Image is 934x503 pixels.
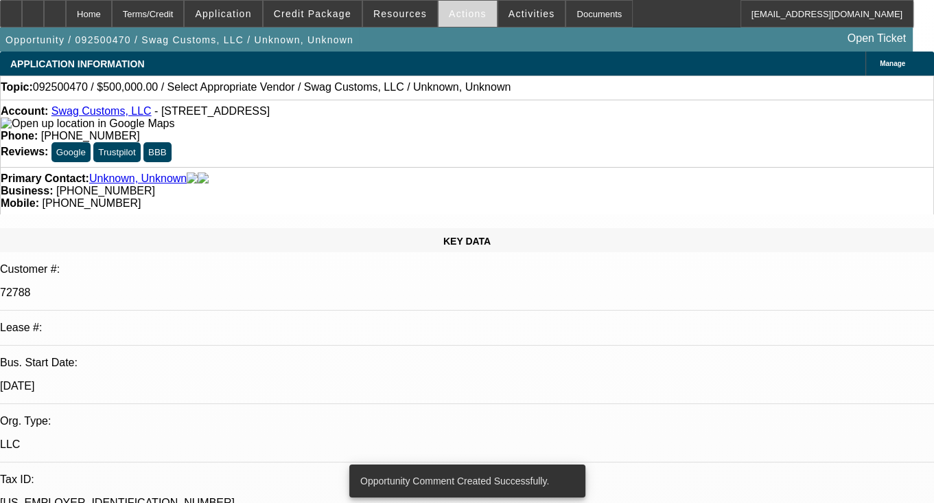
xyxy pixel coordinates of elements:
[51,105,152,117] a: Swag Customs, LLC
[154,105,270,117] span: - [STREET_ADDRESS]
[1,172,89,185] strong: Primary Contact:
[10,58,144,69] span: APPLICATION INFORMATION
[509,8,555,19] span: Activities
[198,172,209,185] img: linkedin-icon.png
[33,81,511,93] span: 092500470 / $500,000.00 / Select Appropriate Vendor / Swag Customs, LLC / Unknown, Unknown
[41,130,140,142] span: [PHONE_NUMBER]
[842,27,911,50] a: Open Ticket
[56,185,155,197] span: [PHONE_NUMBER]
[42,197,141,209] span: [PHONE_NUMBER]
[439,1,497,27] button: Actions
[373,8,427,19] span: Resources
[185,1,261,27] button: Application
[498,1,565,27] button: Activities
[143,142,172,162] button: BBB
[264,1,362,27] button: Credit Package
[1,197,39,209] strong: Mobile:
[1,185,53,197] strong: Business:
[274,8,351,19] span: Credit Package
[187,172,198,185] img: facebook-icon.png
[880,60,905,67] span: Manage
[443,236,491,247] span: KEY DATA
[51,142,91,162] button: Google
[1,118,174,130] img: Open up location in Google Maps
[89,172,187,185] a: Unknown, Unknown
[449,8,487,19] span: Actions
[1,130,38,142] strong: Phone:
[93,142,140,162] button: Trustpilot
[1,105,48,117] strong: Account:
[1,146,48,157] strong: Reviews:
[349,465,580,498] div: Opportunity Comment Created Successfully.
[363,1,437,27] button: Resources
[5,34,353,45] span: Opportunity / 092500470 / Swag Customs, LLC / Unknown, Unknown
[1,81,33,93] strong: Topic:
[195,8,251,19] span: Application
[1,118,174,129] a: View Google Maps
